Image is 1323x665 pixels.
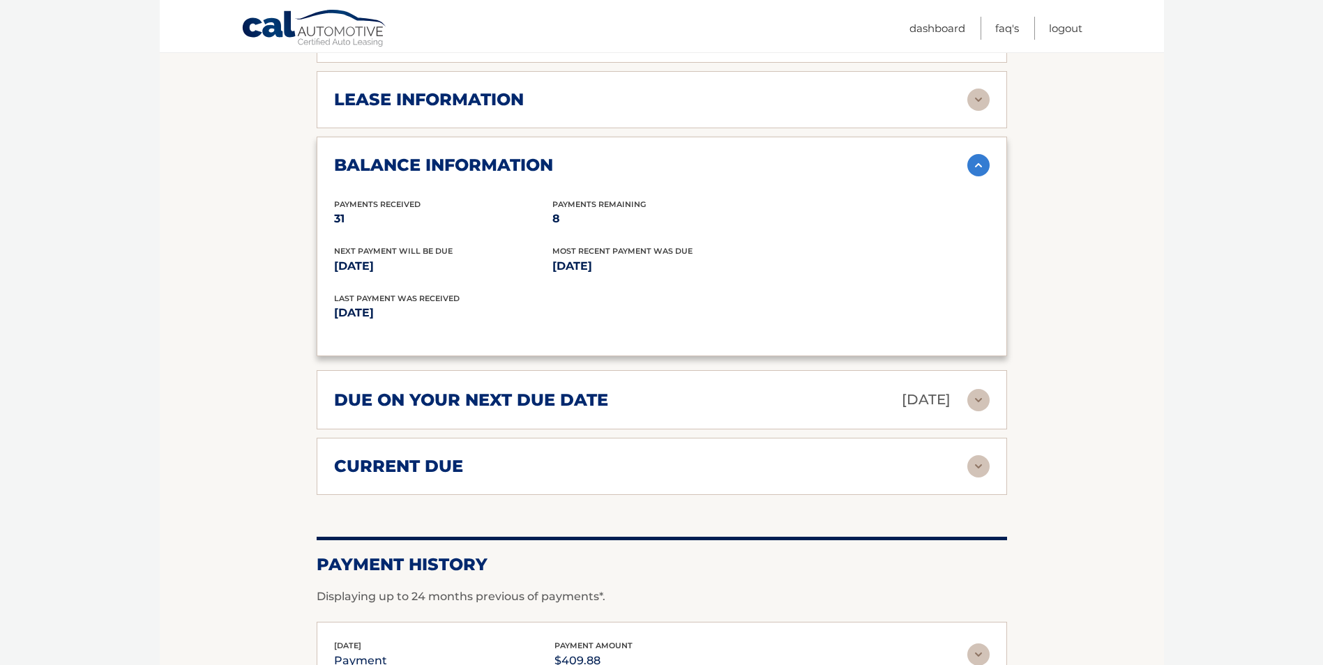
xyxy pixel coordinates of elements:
img: accordion-rest.svg [967,89,990,111]
p: [DATE] [334,257,552,276]
span: Most Recent Payment Was Due [552,246,693,256]
p: [DATE] [902,388,951,412]
p: 31 [334,209,552,229]
img: accordion-active.svg [967,154,990,176]
img: accordion-rest.svg [967,389,990,411]
a: Cal Automotive [241,9,388,49]
span: [DATE] [334,641,361,650]
h2: Payment History [317,554,1007,575]
h2: lease information [334,89,524,110]
a: Logout [1049,17,1082,40]
a: FAQ's [995,17,1019,40]
span: Payments Received [334,199,421,209]
p: [DATE] [552,257,771,276]
img: accordion-rest.svg [967,455,990,477]
h2: due on your next due date [334,390,608,411]
span: Last Payment was received [334,293,460,303]
p: Displaying up to 24 months previous of payments*. [317,588,1007,605]
span: payment amount [554,641,633,650]
h2: balance information [334,155,553,176]
span: Next Payment will be due [334,246,453,256]
p: [DATE] [334,303,662,323]
span: Payments Remaining [552,199,646,209]
h2: current due [334,456,463,477]
p: 8 [552,209,771,229]
a: Dashboard [909,17,965,40]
